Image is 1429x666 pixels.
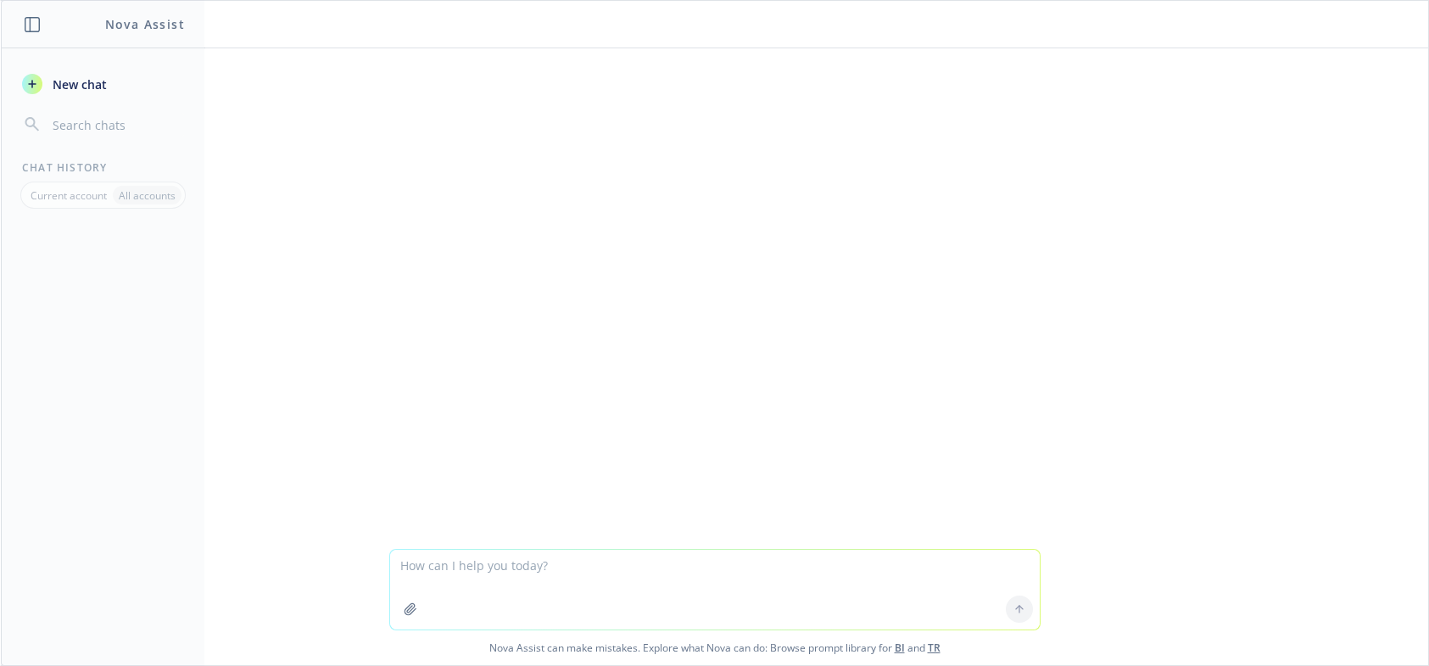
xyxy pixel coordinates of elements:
[105,15,185,33] h1: Nova Assist
[2,160,204,175] div: Chat History
[119,188,176,203] p: All accounts
[49,113,184,137] input: Search chats
[8,630,1421,665] span: Nova Assist can make mistakes. Explore what Nova can do: Browse prompt library for and
[31,188,107,203] p: Current account
[928,641,941,655] a: TR
[49,76,107,93] span: New chat
[15,69,191,99] button: New chat
[895,641,905,655] a: BI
